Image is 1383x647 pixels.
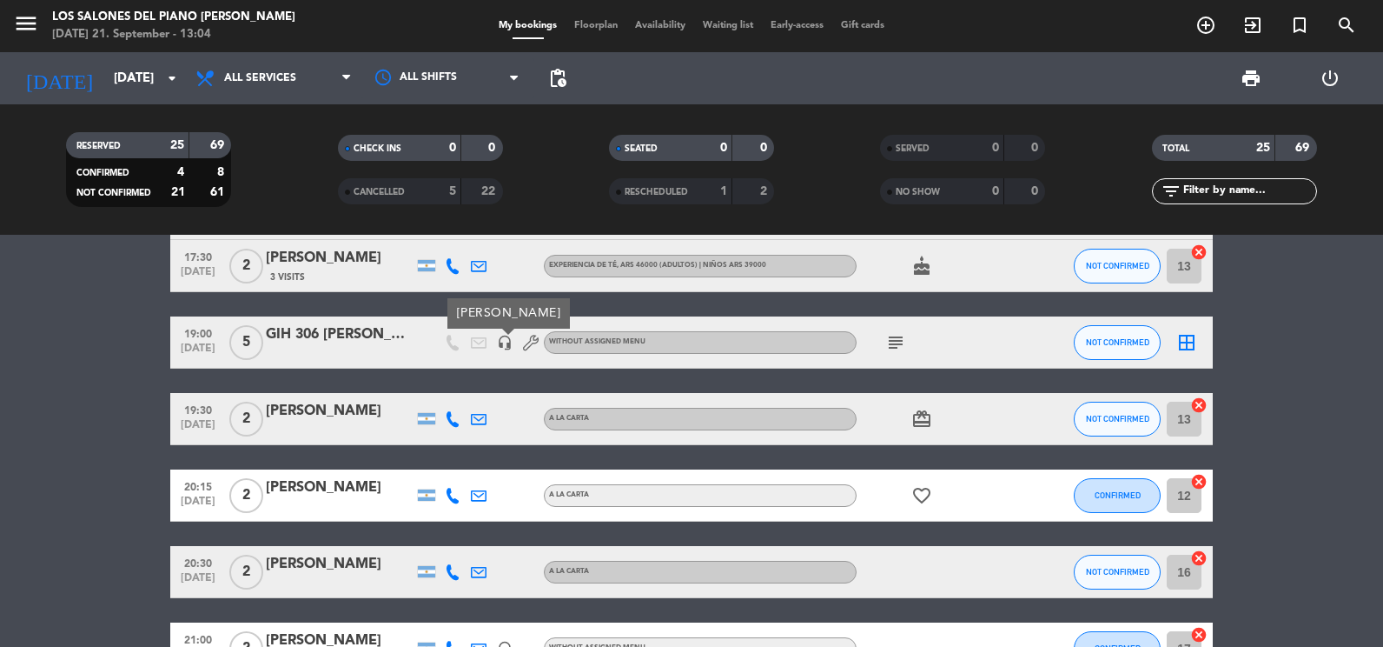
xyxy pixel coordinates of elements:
[1074,325,1161,360] button: NOT CONFIRMED
[76,169,129,177] span: CONFIRMED
[1074,402,1161,437] button: NOT CONFIRMED
[354,188,405,197] span: CANCELLED
[176,323,220,343] span: 19:00
[694,21,762,30] span: Waiting list
[1256,142,1270,154] strong: 25
[549,262,766,269] span: EXPERIENCIA DE TÉ
[760,142,771,154] strong: 0
[229,402,263,437] span: 2
[13,10,39,43] button: menu
[992,185,999,197] strong: 0
[1074,478,1161,513] button: CONFIRMED
[354,144,401,153] span: CHECK INS
[549,491,589,498] span: A LA CARTA
[1086,261,1149,270] span: NOT CONFIRMED
[549,338,645,345] span: Without assigned menu
[162,68,182,89] i: arrow_drop_down
[217,166,228,178] strong: 8
[625,188,688,197] span: RESCHEDULED
[720,142,727,154] strong: 0
[176,266,220,286] span: [DATE]
[911,409,932,430] i: card_giftcard
[176,552,220,572] span: 20:30
[1190,626,1208,644] i: cancel
[832,21,893,30] span: Gift cards
[549,415,589,422] span: A LA CARTA
[76,189,151,197] span: NOT CONFIRMED
[896,144,930,153] span: SERVED
[266,247,414,270] div: [PERSON_NAME]
[1190,473,1208,490] i: cancel
[625,144,658,153] span: SEATED
[1161,181,1181,202] i: filter_list
[1190,397,1208,414] i: cancel
[1289,15,1310,36] i: turned_in_not
[1086,337,1149,347] span: NOT CONFIRMED
[176,572,220,592] span: [DATE]
[176,246,220,266] span: 17:30
[992,142,999,154] strong: 0
[266,553,414,576] div: [PERSON_NAME]
[1074,555,1161,590] button: NOT CONFIRMED
[170,139,184,151] strong: 25
[229,555,263,590] span: 2
[1291,52,1371,104] div: LOG OUT
[1086,567,1149,577] span: NOT CONFIRMED
[760,185,771,197] strong: 2
[13,10,39,37] i: menu
[229,478,263,513] span: 2
[1176,332,1197,353] i: border_all
[210,186,228,198] strong: 61
[1190,550,1208,567] i: cancel
[1095,490,1141,500] span: CONFIRMED
[885,332,906,353] i: subject
[762,21,832,30] span: Early-access
[911,485,932,506] i: favorite_border
[896,188,940,197] span: NO SHOW
[176,419,220,439] span: [DATE]
[266,477,414,499] div: [PERSON_NAME]
[229,249,263,283] span: 2
[1190,243,1208,261] i: cancel
[490,21,566,30] span: My bookings
[447,298,570,329] div: [PERSON_NAME]
[547,68,568,89] span: pending_actions
[1295,142,1313,154] strong: 69
[1336,15,1357,36] i: search
[52,26,295,43] div: [DATE] 21. September - 13:04
[266,400,414,423] div: [PERSON_NAME]
[1162,144,1189,153] span: TOTAL
[176,343,220,363] span: [DATE]
[1242,15,1263,36] i: exit_to_app
[1074,249,1161,283] button: NOT CONFIRMED
[1241,68,1261,89] span: print
[1086,414,1149,424] span: NOT CONFIRMED
[449,142,456,154] strong: 0
[1320,68,1340,89] i: power_settings_new
[626,21,694,30] span: Availability
[176,476,220,496] span: 20:15
[617,262,766,269] span: , ARS 46000 (Adultos) | Niños ARS 39000
[176,399,220,419] span: 19:30
[266,323,414,346] div: GIH 306 [PERSON_NAME]
[1031,185,1042,197] strong: 0
[52,9,295,26] div: Los Salones del Piano [PERSON_NAME]
[229,325,263,360] span: 5
[481,185,499,197] strong: 22
[270,270,305,284] span: 3 Visits
[1031,142,1042,154] strong: 0
[1195,15,1216,36] i: add_circle_outline
[1181,182,1316,201] input: Filter by name...
[549,568,589,575] span: A LA CARTA
[176,496,220,516] span: [DATE]
[177,166,184,178] strong: 4
[911,256,932,277] i: cake
[171,186,185,198] strong: 21
[497,335,513,350] i: headset_mic
[566,21,626,30] span: Floorplan
[449,185,456,197] strong: 5
[13,59,105,97] i: [DATE]
[76,142,121,150] span: RESERVED
[224,72,296,84] span: All services
[488,142,499,154] strong: 0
